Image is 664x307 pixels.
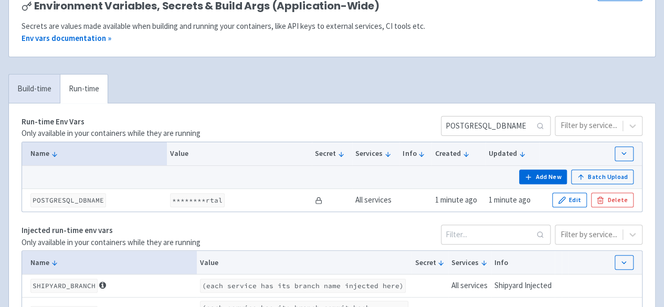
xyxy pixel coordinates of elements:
[167,142,312,166] th: Value
[22,117,85,126] strong: Run-time Env Vars
[441,225,551,245] input: Filter...
[435,195,477,205] time: 1 minute ago
[448,274,491,298] td: All services
[552,193,587,207] button: Edit
[9,75,60,103] a: Build-time
[591,193,634,207] button: Delete
[30,257,193,268] button: Name
[519,170,567,184] button: Add New
[197,251,412,274] th: Value
[571,170,634,184] button: Batch Upload
[60,75,108,103] a: Run-time
[315,148,349,159] button: Secret
[352,188,399,211] td: All services
[403,148,428,159] button: Info
[489,195,531,205] time: 1 minute ago
[22,225,113,235] strong: Injected run-time env vars
[22,33,111,43] a: Env vars documentation »
[441,116,551,136] input: Filter...
[435,148,482,159] button: Created
[22,128,201,140] p: Only available in your containers while they are running
[30,279,98,293] code: SHIPYARD_BRANCH
[30,193,106,207] code: POSTGRESQL_DBNAME
[489,148,536,159] button: Updated
[491,251,555,274] th: Info
[22,20,642,33] div: Secrets are values made available when building and running your containers, like API keys to ext...
[30,148,163,159] button: Name
[491,274,555,298] td: Shipyard Injected
[451,257,488,268] button: Services
[355,148,396,159] button: Services
[200,279,406,293] code: (each service has its branch name injected here)
[22,237,201,249] p: Only available in your containers while they are running
[415,257,445,268] button: Secret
